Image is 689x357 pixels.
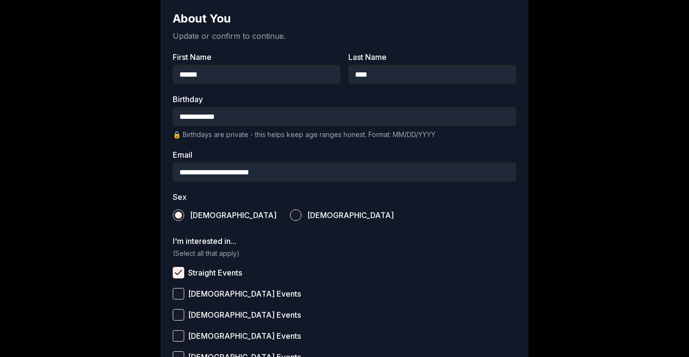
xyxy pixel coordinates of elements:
[348,53,516,61] label: Last Name
[173,249,516,258] p: (Select all that apply)
[173,130,516,139] p: 🔒 Birthdays are private - this helps keep age ranges honest. Format: MM/DD/YYYY
[173,267,184,278] button: Straight Events
[190,211,277,219] span: [DEMOGRAPHIC_DATA]
[188,311,301,319] span: [DEMOGRAPHIC_DATA] Events
[173,209,184,221] button: [DEMOGRAPHIC_DATA]
[173,11,516,26] h2: About You
[290,209,301,221] button: [DEMOGRAPHIC_DATA]
[173,330,184,342] button: [DEMOGRAPHIC_DATA] Events
[173,151,516,159] label: Email
[188,290,301,298] span: [DEMOGRAPHIC_DATA] Events
[173,309,184,321] button: [DEMOGRAPHIC_DATA] Events
[188,332,301,340] span: [DEMOGRAPHIC_DATA] Events
[307,211,394,219] span: [DEMOGRAPHIC_DATA]
[173,288,184,299] button: [DEMOGRAPHIC_DATA] Events
[173,237,516,245] label: I'm interested in...
[173,193,516,201] label: Sex
[173,95,516,103] label: Birthday
[188,269,242,276] span: Straight Events
[173,53,341,61] label: First Name
[173,30,516,42] p: Update or confirm to continue.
